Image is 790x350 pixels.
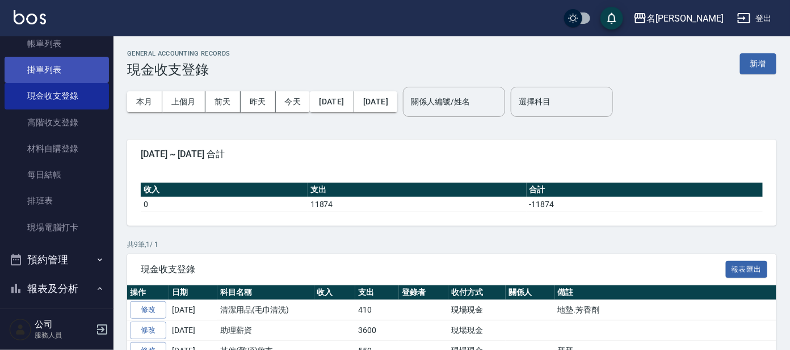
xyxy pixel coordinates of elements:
h3: 現金收支登錄 [127,62,230,78]
button: 報表及分析 [5,274,109,303]
th: 支出 [308,183,527,197]
button: 昨天 [241,91,276,112]
td: 11874 [308,197,527,212]
a: 新增 [740,58,776,69]
th: 關係人 [506,285,555,300]
a: 報表匯出 [726,263,768,274]
a: 排班表 [5,188,109,214]
a: 修改 [130,301,166,319]
button: 新增 [740,53,776,74]
td: 清潔用品(毛巾清洗) [217,300,314,321]
td: 現場現金 [448,300,506,321]
button: 名[PERSON_NAME] [629,7,728,30]
a: 現場電腦打卡 [5,214,109,241]
h5: 公司 [35,319,93,330]
span: 現金收支登錄 [141,264,726,275]
p: 共 9 筆, 1 / 1 [127,239,776,250]
th: 收入 [141,183,308,197]
th: 收付方式 [448,285,506,300]
a: 材料自購登錄 [5,136,109,162]
button: 預約管理 [5,245,109,275]
button: save [600,7,623,29]
th: 支出 [355,285,399,300]
a: 高階收支登錄 [5,109,109,136]
a: 帳單列表 [5,31,109,57]
td: 助理薪資 [217,321,314,341]
img: Logo [14,10,46,24]
th: 收入 [314,285,356,300]
button: 今天 [276,91,310,112]
th: 登錄者 [399,285,448,300]
td: 410 [355,300,399,321]
a: 報表目錄 [5,308,109,334]
td: 3600 [355,321,399,341]
button: 本月 [127,91,162,112]
td: 0 [141,197,308,212]
th: 日期 [169,285,217,300]
div: 名[PERSON_NAME] [647,11,724,26]
span: [DATE] ~ [DATE] 合計 [141,149,763,160]
a: 現金收支登錄 [5,83,109,109]
img: Person [9,318,32,341]
td: [DATE] [169,321,217,341]
button: 登出 [733,8,776,29]
th: 科目名稱 [217,285,314,300]
button: 前天 [205,91,241,112]
h2: GENERAL ACCOUNTING RECORDS [127,50,230,57]
td: -11874 [527,197,763,212]
a: 掛單列表 [5,57,109,83]
button: [DATE] [310,91,354,112]
td: 現場現金 [448,321,506,341]
td: [DATE] [169,300,217,321]
button: 上個月 [162,91,205,112]
a: 修改 [130,322,166,339]
button: 報表匯出 [726,261,768,279]
button: [DATE] [354,91,397,112]
p: 服務人員 [35,330,93,340]
a: 每日結帳 [5,162,109,188]
th: 操作 [127,285,169,300]
th: 合計 [527,183,763,197]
